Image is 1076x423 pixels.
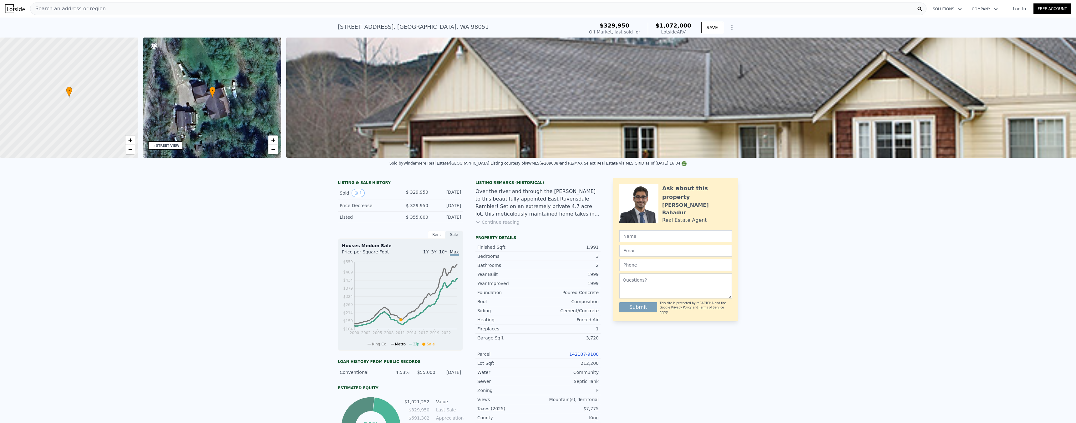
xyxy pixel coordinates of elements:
div: Real Estate Agent [662,217,707,224]
div: Year Built [477,271,538,278]
a: Zoom in [125,135,135,145]
span: Metro [395,342,406,346]
div: Cement/Concrete [538,308,599,314]
td: $1,021,252 [404,398,430,405]
span: Sale [427,342,435,346]
tspan: 2002 [361,331,371,335]
a: Privacy Policy [671,306,692,309]
td: Appreciation [435,415,463,421]
tspan: 2011 [395,331,405,335]
tspan: 2019 [430,331,439,335]
div: [STREET_ADDRESS] , [GEOGRAPHIC_DATA] , WA 98051 [338,23,489,31]
button: SAVE [701,22,723,33]
span: King Co. [372,342,388,346]
span: 3Y [431,249,436,254]
a: 142107-9100 [569,352,599,357]
div: Listed [340,214,395,220]
div: Property details [475,235,601,240]
div: Lotside ARV [656,29,691,35]
div: Sold [340,189,395,197]
div: Foundation [477,289,538,296]
button: View historical data [352,189,365,197]
tspan: $104 [343,327,353,331]
td: $329,950 [404,406,430,413]
div: $7,775 [538,405,599,412]
div: Sold by Windermere Real Estate/[GEOGRAPHIC_DATA] . [389,161,490,166]
div: [DATE] [433,189,461,197]
div: Mountain(s), Territorial [538,396,599,403]
div: Loan history from public records [338,359,463,364]
span: Zip [413,342,419,346]
div: 1 [538,326,599,332]
img: Lotside [5,4,25,13]
span: $ 355,000 [406,215,428,220]
input: Name [619,230,732,242]
div: Roof [477,298,538,305]
div: [DATE] [433,214,461,220]
div: Heating [477,317,538,323]
a: Zoom in [268,135,278,145]
div: Over the river and through the [PERSON_NAME] to this beautifully appointed East Ravensdale Ramble... [475,188,601,218]
div: Fireplaces [477,326,538,332]
td: $691,302 [404,415,430,421]
div: [DATE] [433,202,461,209]
div: STREET VIEW [156,143,180,148]
input: Email [619,245,732,257]
div: Rent [428,231,445,239]
div: Price per Square Foot [342,249,400,259]
tspan: $159 [343,319,353,323]
tspan: $379 [343,286,353,291]
span: − [271,145,275,153]
button: Solutions [928,3,967,15]
div: Garage Sqft [477,335,538,341]
div: This site is protected by reCAPTCHA and the Google and apply. [660,301,732,314]
tspan: $269 [343,303,353,307]
div: Bedrooms [477,253,538,259]
div: [PERSON_NAME] Bahadur [662,201,732,217]
span: + [128,136,132,144]
div: 2 [538,262,599,268]
tspan: $559 [343,260,353,264]
div: King [538,415,599,421]
img: NWMLS Logo [682,161,687,166]
button: Show Options [726,21,738,34]
tspan: 2005 [373,331,382,335]
div: Houses Median Sale [342,242,459,249]
span: $ 329,950 [406,190,428,195]
div: Price Decrease [340,202,395,209]
div: Poured Concrete [538,289,599,296]
span: • [66,88,72,93]
span: $ 329,950 [406,203,428,208]
div: Off Market, last sold for [589,29,640,35]
div: LISTING & SALE HISTORY [338,180,463,186]
div: • [66,87,72,98]
div: Finished Sqft [477,244,538,250]
span: 10Y [439,249,447,254]
a: Zoom out [268,145,278,154]
span: Search an address or region [30,5,106,13]
div: Views [477,396,538,403]
button: Submit [619,302,657,312]
span: − [128,145,132,153]
td: Value [435,398,463,405]
span: Max [450,249,459,256]
tspan: 2017 [419,331,428,335]
div: F [538,387,599,394]
div: Year Improved [477,280,538,287]
div: Sewer [477,378,538,385]
button: Continue reading [475,219,520,225]
div: Siding [477,308,538,314]
div: Zoning [477,387,538,394]
div: Taxes (2025) [477,405,538,412]
div: Septic Tank [538,378,599,385]
a: Terms of Service [699,306,724,309]
tspan: $214 [343,311,353,315]
div: Lot Sqft [477,360,538,366]
tspan: $489 [343,270,353,274]
div: Parcel [477,351,538,357]
div: 1,991 [538,244,599,250]
td: Last Sale [435,406,463,413]
div: • [209,87,216,98]
div: Estimated Equity [338,385,463,390]
tspan: $324 [343,294,353,299]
